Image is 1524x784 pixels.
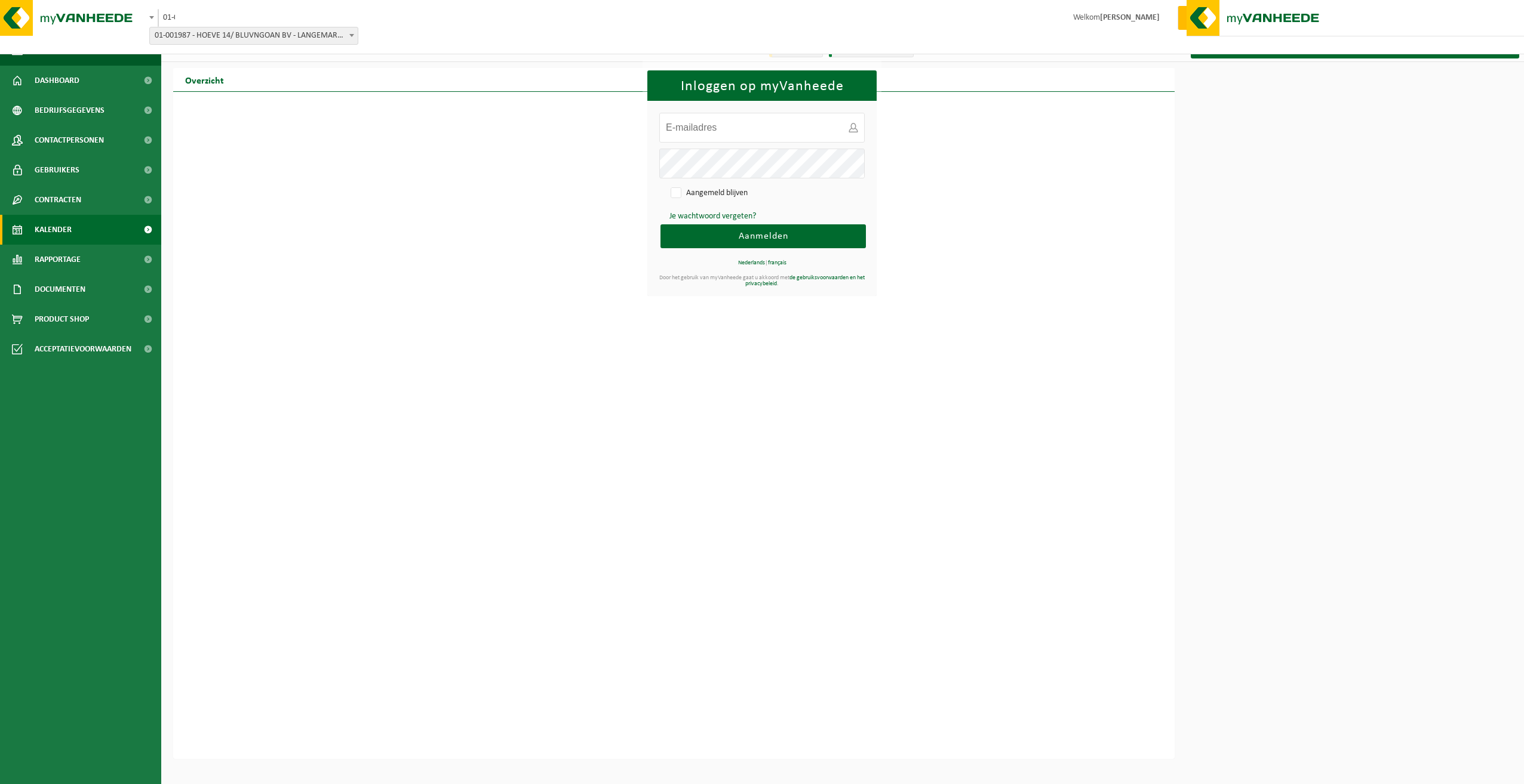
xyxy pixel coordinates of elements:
span: Contactpersonen [35,125,104,155]
span: 01-001987 - HOEVE 14/ BLUVNGOAN BV - LANGEMARK-POELKAPELLE [158,9,159,27]
input: E-mailadres [659,113,865,143]
div: Door het gebruik van myVanheede gaat u akkoord met . [647,275,877,287]
span: 01-001987 - HOEVE 14/ BLUVNGOAN BV - LANGEMARK-POELKAPELLE [149,27,358,45]
a: français [768,260,786,266]
span: 01-001987 - HOEVE 14/ BLUVNGOAN BV - LANGEMARK-POELKAPELLE [158,10,175,26]
h1: Inloggen op myVanheede [647,70,877,101]
div: | [647,260,877,266]
strong: [PERSON_NAME] [1100,13,1160,22]
span: Documenten [35,274,85,304]
span: Gebruikers [35,155,79,185]
span: Kalender [35,215,72,245]
span: Product Shop [35,304,89,334]
span: Aanmelden [739,232,788,241]
span: Contracten [35,185,81,215]
button: Aanmelden [660,224,866,248]
a: Je wachtwoord vergeten? [669,212,756,221]
h2: Overzicht [173,68,236,91]
a: de gebruiksvoorwaarden en het privacybeleid [745,274,865,287]
span: Acceptatievoorwaarden [35,334,131,364]
label: Aangemeld blijven [668,184,756,202]
span: 01-001987 - HOEVE 14/ BLUVNGOAN BV - LANGEMARK-POELKAPELLE [150,27,358,44]
a: Nederlands [738,260,765,266]
a: Offerte aanvragen [1178,6,1276,30]
span: Rapportage [35,245,81,274]
span: Dashboard [35,66,79,95]
span: Bedrijfsgegevens [35,95,105,125]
